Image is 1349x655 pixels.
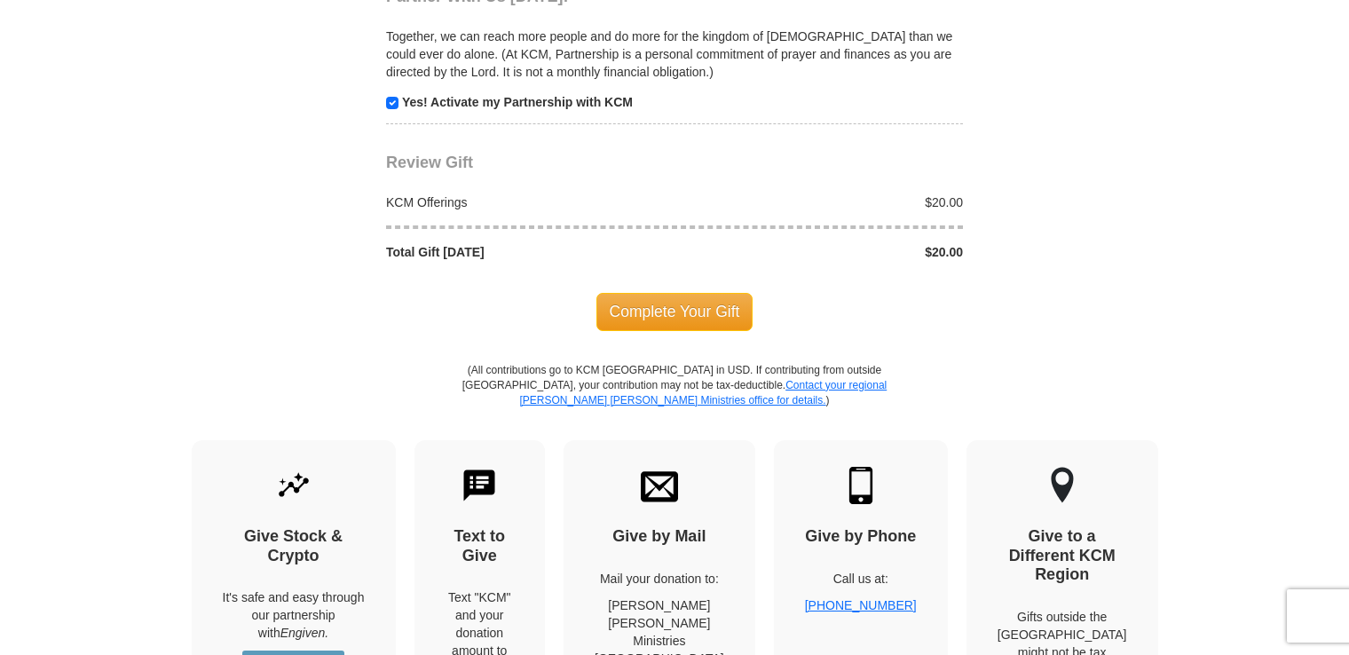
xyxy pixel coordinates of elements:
[595,570,724,588] p: Mail your donation to:
[280,626,328,640] i: Engiven.
[461,467,498,504] img: text-to-give.svg
[842,467,880,504] img: mobile.svg
[461,363,887,440] p: (All contributions go to KCM [GEOGRAPHIC_DATA] in USD. If contributing from outside [GEOGRAPHIC_D...
[446,527,515,565] h4: Text to Give
[223,588,365,642] p: It's safe and easy through our partnership with
[402,95,633,109] strong: Yes! Activate my Partnership with KCM
[805,527,917,547] h4: Give by Phone
[641,467,678,504] img: envelope.svg
[519,379,887,406] a: Contact your regional [PERSON_NAME] [PERSON_NAME] Ministries office for details.
[386,154,473,171] span: Review Gift
[596,293,753,330] span: Complete Your Gift
[275,467,312,504] img: give-by-stock.svg
[1050,467,1075,504] img: other-region
[377,193,675,211] div: KCM Offerings
[377,243,675,261] div: Total Gift [DATE]
[223,527,365,565] h4: Give Stock & Crypto
[805,598,917,612] a: [PHONE_NUMBER]
[595,527,724,547] h4: Give by Mail
[386,28,963,81] p: Together, we can reach more people and do more for the kingdom of [DEMOGRAPHIC_DATA] than we coul...
[998,527,1127,585] h4: Give to a Different KCM Region
[674,243,973,261] div: $20.00
[674,193,973,211] div: $20.00
[805,570,917,588] p: Call us at:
